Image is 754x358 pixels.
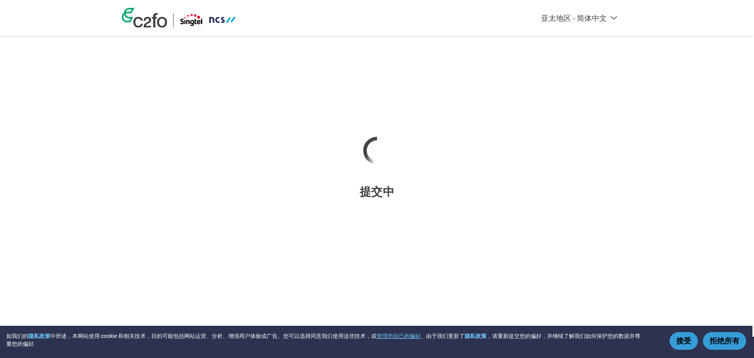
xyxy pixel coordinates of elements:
[670,332,698,350] button: 接受
[703,332,746,350] button: 拒绝所有
[377,332,421,340] button: 管理您自己的偏好
[465,332,487,340] a: 隐私政策
[179,13,236,28] img: Singtel
[360,184,395,200] h3: 提交中
[122,8,167,28] img: c2fo logo
[28,332,50,340] a: 隐私政策
[6,332,644,348] div: 如我们的 中所述，本网站使用 cookie 和相关技术，目的可能包括网站运营、分析、增强用户体验或广告。您可以选择同意我们使用这些技术，或 。由于我们更新了 ，请重新提交您的偏好，并继续了解我们...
